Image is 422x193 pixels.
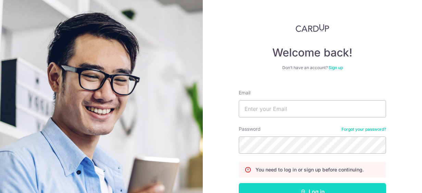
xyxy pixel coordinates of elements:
[328,65,343,70] a: Sign up
[239,100,386,117] input: Enter your Email
[296,24,329,32] img: CardUp Logo
[342,127,386,132] a: Forgot your password?
[239,46,386,60] h4: Welcome back!
[239,126,261,132] label: Password
[239,65,386,70] div: Don’t have an account?
[239,89,250,96] label: Email
[256,166,364,173] p: You need to log in or sign up before continuing.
